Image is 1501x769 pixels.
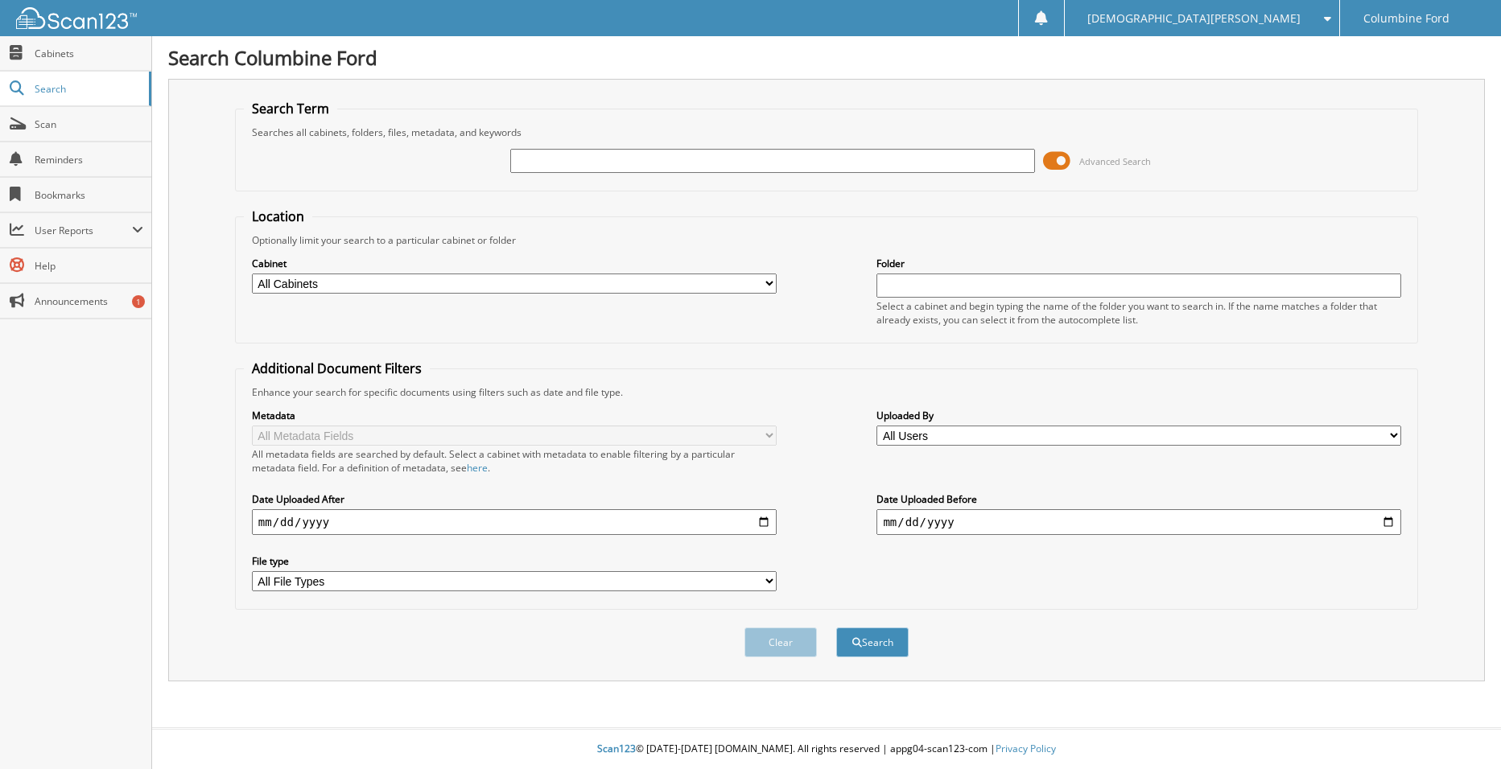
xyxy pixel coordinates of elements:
div: Select a cabinet and begin typing the name of the folder you want to search in. If the name match... [876,299,1401,327]
input: end [876,509,1401,535]
label: Date Uploaded After [252,492,777,506]
span: Search [35,82,141,96]
span: [DEMOGRAPHIC_DATA][PERSON_NAME] [1087,14,1301,23]
div: All metadata fields are searched by default. Select a cabinet with metadata to enable filtering b... [252,447,777,475]
button: Clear [744,627,817,657]
span: Help [35,259,143,273]
div: Enhance your search for specific documents using filters such as date and file type. [244,385,1409,399]
label: Metadata [252,409,777,422]
label: File type [252,554,777,568]
legend: Search Term [244,100,337,117]
legend: Location [244,208,312,225]
div: © [DATE]-[DATE] [DOMAIN_NAME]. All rights reserved | appg04-scan123-com | [152,730,1501,769]
span: Advanced Search [1079,155,1151,167]
button: Search [836,627,909,657]
div: Searches all cabinets, folders, files, metadata, and keywords [244,125,1409,139]
label: Folder [876,257,1401,270]
img: scan123-logo-white.svg [16,7,137,29]
input: start [252,509,777,535]
span: Columbine Ford [1363,14,1449,23]
span: Cabinets [35,47,143,60]
label: Uploaded By [876,409,1401,422]
span: Announcements [35,294,143,308]
span: Scan123 [597,742,636,755]
label: Date Uploaded Before [876,492,1401,506]
legend: Additional Document Filters [244,360,430,377]
label: Cabinet [252,257,777,270]
span: User Reports [35,224,132,237]
span: Bookmarks [35,188,143,202]
a: here [467,461,488,475]
span: Scan [35,117,143,131]
h1: Search Columbine Ford [168,44,1485,71]
div: 1 [132,295,145,308]
a: Privacy Policy [996,742,1056,755]
div: Optionally limit your search to a particular cabinet or folder [244,233,1409,247]
span: Reminders [35,153,143,167]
